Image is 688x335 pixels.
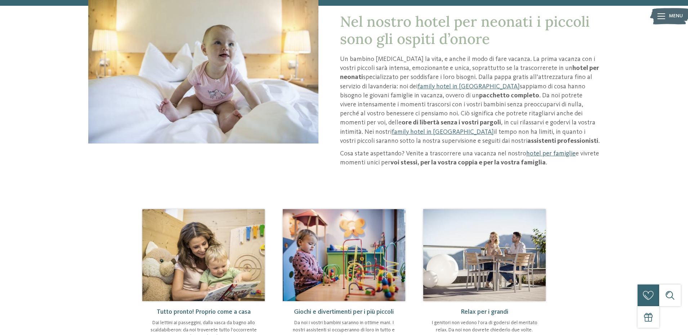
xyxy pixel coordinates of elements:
strong: assistenti professionisti [527,138,598,144]
p: Cosa state aspettando? Venite a trascorrere una vacanza nel nostro e vivrete momenti unici per . [340,149,600,167]
p: I genitori non vedono l’ora di godersi del meritato relax. Da noi non dovrete chiederlo due volte. [430,319,539,334]
span: Giochi e divertimenti per i più piccoli [294,309,394,315]
img: Hotel per neonati in Alto Adige per una vacanza di relax [142,209,265,301]
span: Relax per i grandi [461,309,508,315]
strong: ore di libertà senza i vostri pargoli [402,119,501,126]
strong: pacchetto completo [479,92,539,99]
strong: voi stessi, per la vostra coppia e per la vostra famiglia [390,159,546,166]
p: Un bambino [MEDICAL_DATA] la vita, e anche il modo di fare vacanza. La prima vacanza con i vostri... [340,55,600,146]
img: Hotel per neonati in Alto Adige per una vacanza di relax [423,209,546,301]
a: family hotel in [GEOGRAPHIC_DATA] [392,129,494,135]
span: Tutto pronto! Proprio come a casa [157,309,251,315]
span: Nel nostro hotel per neonati i piccoli sono gli ospiti d’onore [340,12,590,48]
a: hotel per famiglie [526,150,576,157]
a: family hotel in [GEOGRAPHIC_DATA] [417,83,520,90]
img: Hotel per neonati in Alto Adige per una vacanza di relax [283,209,405,301]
